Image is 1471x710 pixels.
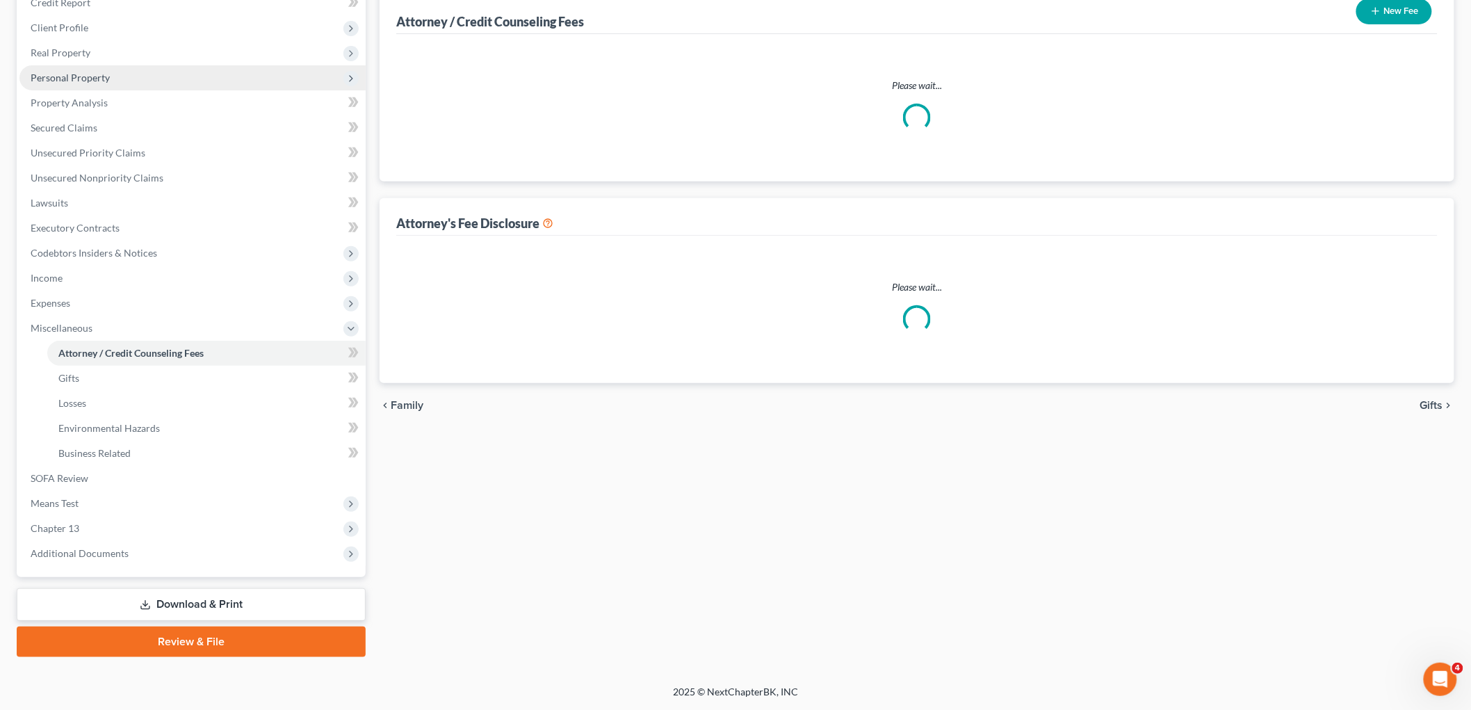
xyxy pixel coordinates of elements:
span: Gifts [58,372,79,384]
a: Unsecured Priority Claims [19,140,366,166]
a: Environmental Hazards [47,416,366,441]
a: Review & File [17,627,366,657]
p: Please wait... [407,280,1427,294]
a: Property Analysis [19,90,366,115]
span: Personal Property [31,72,110,83]
a: Secured Claims [19,115,366,140]
span: Lawsuits [31,197,68,209]
span: Gifts [1420,400,1443,411]
span: SOFA Review [31,472,88,484]
span: Expenses [31,297,70,309]
button: Gifts chevron_right [1420,400,1454,411]
i: chevron_right [1443,400,1454,411]
span: Unsecured Priority Claims [31,147,145,159]
a: Losses [47,391,366,416]
a: Executory Contracts [19,216,366,241]
span: Losses [58,397,86,409]
span: Property Analysis [31,97,108,108]
span: Client Profile [31,22,88,33]
span: Executory Contracts [31,222,120,234]
span: Miscellaneous [31,322,92,334]
a: Lawsuits [19,191,366,216]
div: 2025 © NextChapterBK, INC [339,685,1132,710]
p: Please wait... [407,79,1427,92]
a: Attorney / Credit Counseling Fees [47,341,366,366]
a: SOFA Review [19,466,366,491]
span: Unsecured Nonpriority Claims [31,172,163,184]
button: chevron_left Family [380,400,423,411]
span: Codebtors Insiders & Notices [31,247,157,259]
a: Gifts [47,366,366,391]
span: Real Property [31,47,90,58]
span: Chapter 13 [31,522,79,534]
div: Attorney / Credit Counseling Fees [396,13,584,30]
span: Family [391,400,423,411]
a: Unsecured Nonpriority Claims [19,166,366,191]
span: Business Related [58,447,131,459]
span: 4 [1452,663,1463,674]
span: Attorney / Credit Counseling Fees [58,347,204,359]
span: Means Test [31,497,79,509]
span: Secured Claims [31,122,97,134]
span: Income [31,272,63,284]
span: Additional Documents [31,547,129,559]
div: Attorney's Fee Disclosure [396,215,553,232]
a: Download & Print [17,588,366,621]
i: chevron_left [380,400,391,411]
a: Business Related [47,441,366,466]
span: Environmental Hazards [58,422,160,434]
iframe: Intercom live chat [1424,663,1457,696]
